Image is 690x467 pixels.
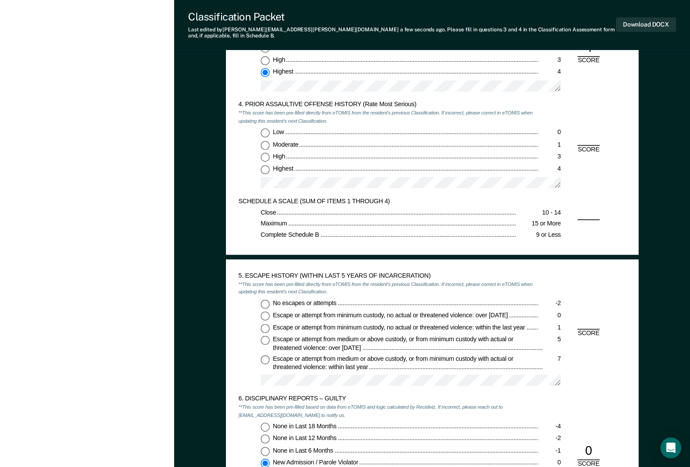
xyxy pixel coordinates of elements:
[238,404,502,418] em: **This score has been pre-filled based on data from eTOMIS and logic calculated by Recidiviz. If ...
[260,128,269,138] input: Low0
[273,423,337,430] span: None in Last 18 Months
[273,312,509,319] span: Escape or attempt from minimum custody, no actual or threatened violence: over [DATE]
[273,355,513,370] span: Escape or attempt from medium or above custody, or from minimum custody with actual or threatened...
[273,447,334,454] span: None in Last 6 Months
[260,435,269,444] input: None in Last 12 Months-2
[273,141,300,148] span: Moderate
[260,447,269,456] input: None in Last 6 Months-1
[238,110,532,124] em: **This score has been pre-filled directly from eTOMIS from the resident's previous Classification...
[539,299,561,308] div: -2
[539,435,561,443] div: -2
[572,330,605,338] div: SCORE
[572,145,605,154] div: SCORE
[260,44,269,53] input: Moderate1
[260,153,269,162] input: High3
[516,208,561,217] div: 10 - 14
[238,197,538,205] div: SCHEDULE A SCALE (SUM OF ITEMS 1 THROUGH 4)
[273,165,294,171] span: Highest
[273,68,294,75] span: Highest
[260,336,269,345] input: Escape or attempt from medium or above custody, or from minimum custody with actual or threatened...
[273,435,337,442] span: None in Last 12 Months
[188,27,616,39] div: Last edited by [PERSON_NAME][EMAIL_ADDRESS][PERSON_NAME][DOMAIN_NAME] . Please fill in questions ...
[260,165,269,174] input: Highest4
[273,56,286,63] span: High
[273,128,285,135] span: Low
[539,68,561,76] div: 4
[260,68,269,77] input: Highest4
[539,56,561,64] div: 3
[543,355,561,363] div: 7
[660,437,681,458] div: Open Intercom Messenger
[260,231,320,238] span: Complete Schedule B
[273,336,513,351] span: Escape or attempt from medium or above custody, or from minimum custody with actual or threatened...
[273,299,337,306] span: No escapes or attempts
[539,153,561,161] div: 3
[260,208,277,215] span: Close
[260,299,269,309] input: No escapes or attempts-2
[539,312,561,320] div: 0
[238,101,538,109] div: 4. PRIOR ASSAULTIVE OFFENSE HISTORY (Rate Most Serious)
[273,324,526,331] span: Escape or attempt from minimum custody, no actual or threatened violence: within the last year
[572,57,605,65] div: SCORE
[539,141,561,149] div: 1
[400,27,445,33] span: a few seconds ago
[539,165,561,173] div: 4
[260,141,269,150] input: Moderate1
[542,336,561,344] div: 5
[188,10,616,23] div: Classification Packet
[238,272,538,280] div: 5. ESCAPE HISTORY (WITHIN LAST 5 YEARS OF INCARCERATION)
[539,128,561,137] div: 0
[516,220,561,228] div: 15 or More
[260,312,269,321] input: Escape or attempt from minimum custody, no actual or threatened violence: over [DATE]0
[616,17,676,32] button: Download DOCX
[539,324,561,332] div: 1
[260,220,288,227] span: Maximum
[539,423,561,431] div: -4
[539,44,561,52] div: 1
[260,423,269,432] input: None in Last 18 Months-4
[539,447,561,455] div: -1
[516,231,561,239] div: 9 or Less
[577,443,599,460] div: 0
[260,355,269,364] input: Escape or attempt from medium or above custody, or from minimum custody with actual or threatened...
[273,153,286,160] span: High
[260,56,269,65] input: High3
[273,459,359,466] span: New Admission / Parole Violator
[238,395,538,403] div: 6. DISCIPLINARY REPORTS – GUILTY
[238,281,532,295] em: **This score has been pre-filled directly from eTOMIS from the resident's previous Classification...
[260,324,269,333] input: Escape or attempt from minimum custody, no actual or threatened violence: within the last year1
